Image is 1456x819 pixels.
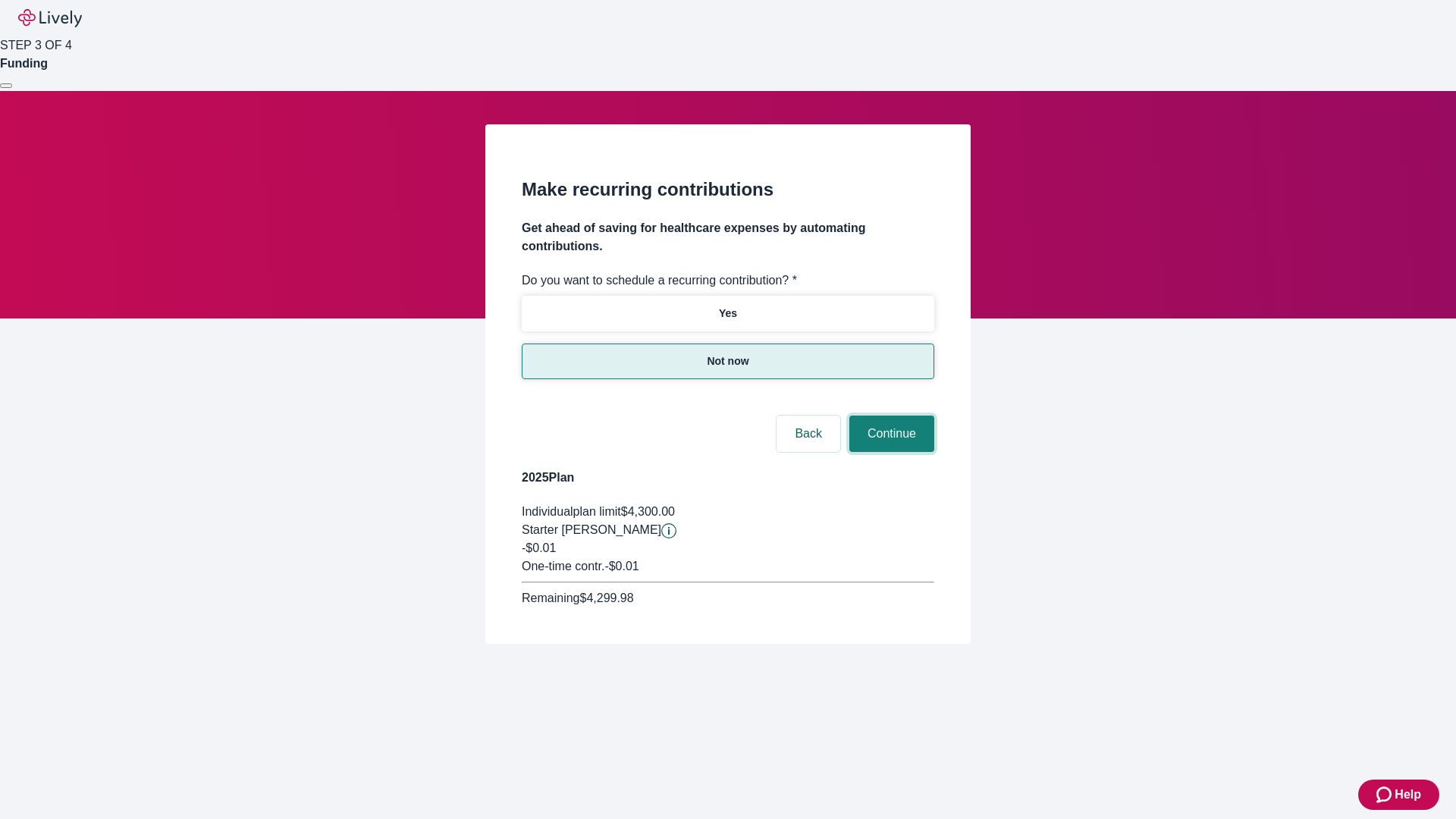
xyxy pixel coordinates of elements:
[1395,786,1421,804] span: Help
[1376,786,1395,804] svg: Zendesk support icon
[522,505,621,518] span: Individual plan limit
[522,523,661,536] span: Starter [PERSON_NAME]
[661,523,676,538] svg: Starter penny details
[522,541,556,554] span: -$0.01
[522,271,797,290] label: Do you want to schedule a recurring contribution? *
[522,469,934,487] h4: 2025 Plan
[707,353,748,369] p: Not now
[522,344,934,379] button: Not now
[621,505,675,518] span: $4,300.00
[522,591,579,604] span: Remaining
[522,296,934,331] button: Yes
[777,416,840,452] button: Back
[849,416,934,452] button: Continue
[18,9,82,27] img: Lively
[661,523,676,538] button: Lively will contribute $0.01 to establish your account
[1358,780,1439,810] button: Zendesk support iconHelp
[604,560,639,573] span: - $0.01
[579,591,633,604] span: $4,299.98
[522,560,604,573] span: One-time contr.
[719,306,737,322] p: Yes
[522,219,934,256] h4: Get ahead of saving for healthcare expenses by automating contributions.
[522,176,934,203] h2: Make recurring contributions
